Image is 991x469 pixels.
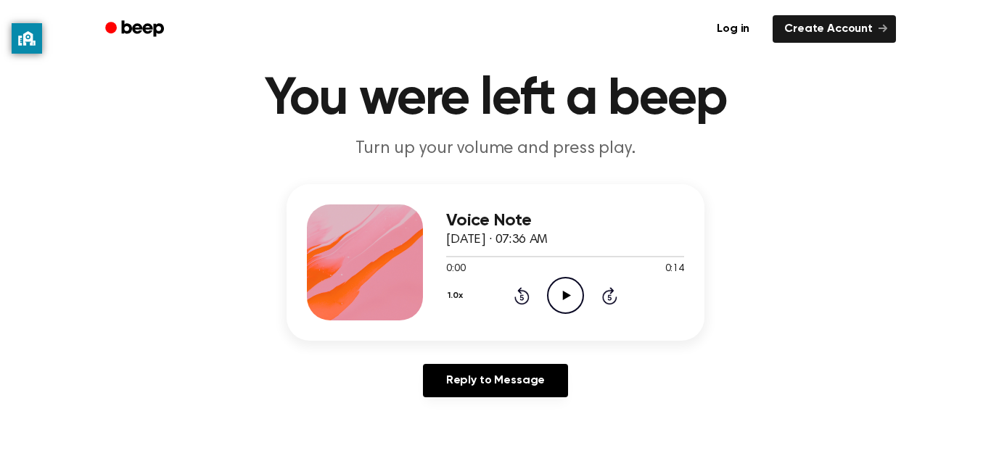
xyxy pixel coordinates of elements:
h1: You were left a beep [124,73,867,125]
a: Beep [95,15,177,43]
h3: Voice Note [446,211,684,231]
button: privacy banner [12,23,42,54]
span: 0:00 [446,262,465,277]
span: [DATE] · 07:36 AM [446,233,548,246]
button: 1.0x [446,283,468,308]
p: Turn up your volume and press play. [217,137,774,161]
span: 0:14 [665,262,684,277]
a: Create Account [773,15,896,43]
a: Reply to Message [423,364,568,397]
a: Log in [702,12,764,46]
